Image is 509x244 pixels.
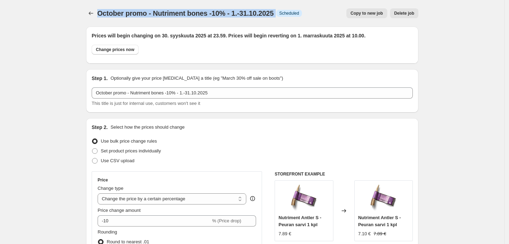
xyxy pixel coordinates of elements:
[86,8,96,18] button: Price change jobs
[346,8,387,18] button: Copy to new job
[111,75,283,82] p: Optionally give your price [MEDICAL_DATA] a title (eg "March 30% off sale on boots")
[98,186,123,191] span: Change type
[275,171,413,177] h6: STOREFRONT EXAMPLE
[369,184,397,212] img: Nutriment-Antler-tuotekuva-S_01_80x.jpg
[92,101,200,106] span: This title is just for internal use, customers won't see it
[98,208,141,213] span: Price change amount
[101,138,157,144] span: Use bulk price change rules
[111,124,185,131] p: Select how the prices should change
[98,229,117,235] span: Rounding
[101,148,161,153] span: Set product prices individually
[394,10,414,16] span: Delete job
[278,230,291,237] div: 7.89 €
[390,8,418,18] button: Delete job
[278,215,321,227] span: Nutriment Antler S - Peuran sarvi 1 kpl
[97,9,274,17] span: October promo - Nutriment bones -10% - 1.-31.10.2025
[290,184,318,212] img: Nutriment-Antler-tuotekuva-S_01_80x.jpg
[98,215,211,227] input: -15
[92,124,108,131] h2: Step 2.
[374,230,386,237] strike: 7.89 €
[92,75,108,82] h2: Step 1.
[358,215,401,227] span: Nutriment Antler S - Peuran sarvi 1 kpl
[92,87,413,99] input: 30% off holiday sale
[358,230,371,237] div: 7.10 €
[92,32,413,39] h2: Prices will begin changing on 30. syyskuuta 2025 at 23.59. Prices will begin reverting on 1. marr...
[279,10,299,16] span: Scheduled
[96,47,134,52] span: Change prices now
[249,195,256,202] div: help
[351,10,383,16] span: Copy to new job
[92,45,139,55] button: Change prices now
[212,218,241,223] span: % (Price drop)
[101,158,134,163] span: Use CSV upload
[98,177,108,183] h3: Price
